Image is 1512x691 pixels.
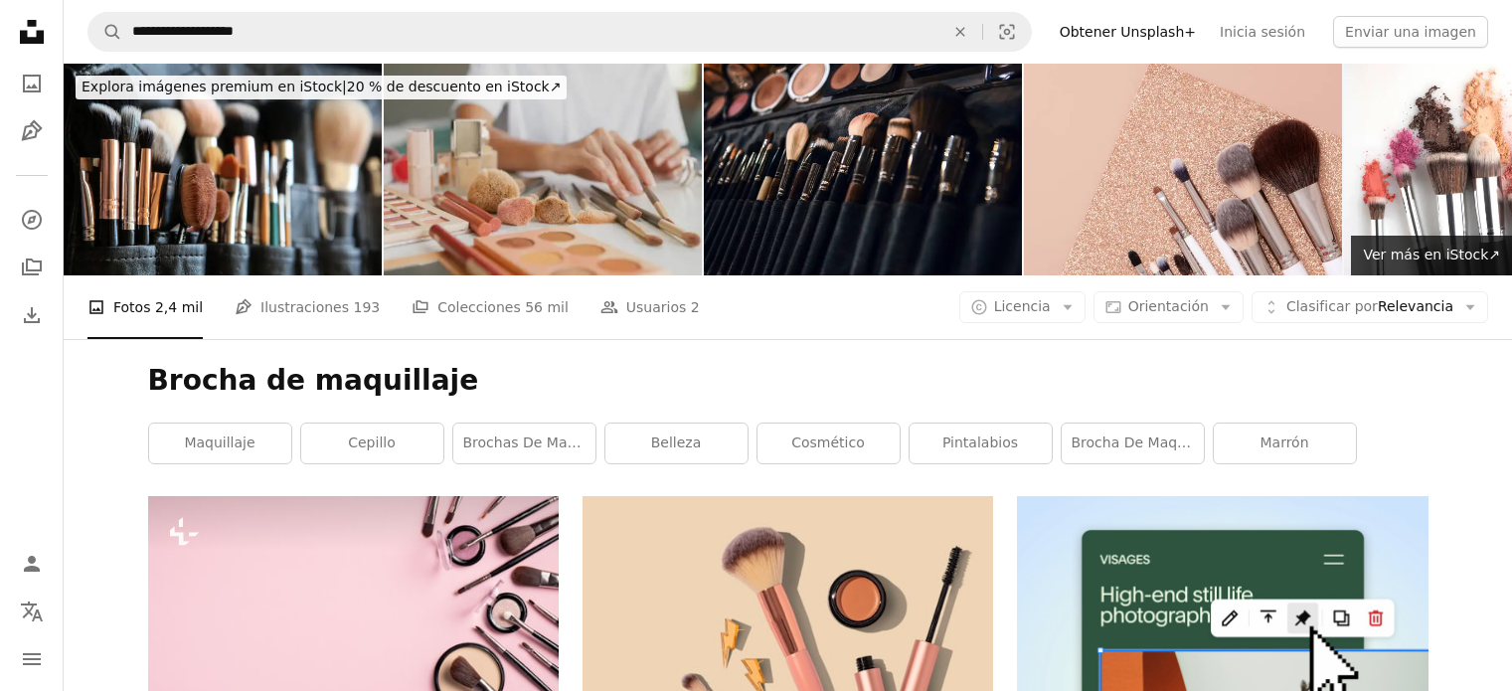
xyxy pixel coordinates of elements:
[12,64,52,103] a: Fotos
[1363,247,1500,262] span: Ver más en iStock ↗
[1286,297,1453,317] span: Relevancia
[1333,16,1488,48] button: Enviar una imagen
[353,296,380,318] span: 193
[1252,291,1488,323] button: Clasificar porRelevancia
[959,291,1086,323] button: Licencia
[12,111,52,151] a: Ilustraciones
[1024,64,1342,275] img: Cepillo de maquillaje en estilo plano sobre fondo suave de color beige brillante y oro. Vista sup...
[1286,298,1378,314] span: Clasificar por
[910,424,1052,463] a: pintalabios
[301,424,443,463] a: cepillo
[453,424,595,463] a: Brochas de maquillaje
[1208,16,1317,48] a: Inicia sesión
[600,275,700,339] a: Usuarios 2
[12,592,52,631] button: Idioma
[1214,424,1356,463] a: marrón
[1093,291,1244,323] button: Orientación
[938,13,982,51] button: Borrar
[82,79,347,94] span: Explora imágenes premium en iStock |
[12,200,52,240] a: Explorar
[12,248,52,287] a: Colecciones
[384,64,702,275] img: Cosmético de primer plano, paleta de sombras de ojos, lápiz labial, base, joven chica de belleza ...
[525,296,569,318] span: 56 mil
[87,12,1032,52] form: Encuentra imágenes en todo el sitio
[64,64,579,111] a: Explora imágenes premium en iStock|20 % de descuento en iStock↗
[605,424,748,463] a: belleza
[12,639,52,679] button: Menú
[1351,236,1512,275] a: Ver más en iStock↗
[994,298,1051,314] span: Licencia
[983,13,1031,51] button: Búsqueda visual
[1048,16,1208,48] a: Obtener Unsplash+
[64,64,382,275] img: Conjunto de cepillos cosméticos
[757,424,900,463] a: cosmético
[88,13,122,51] button: Buscar en Unsplash
[149,424,291,463] a: maquillaje
[148,363,1428,399] h1: Brocha de maquillaje
[1128,298,1209,314] span: Orientación
[704,64,1022,275] img: Conjunto de cepillos cosméticos
[148,623,559,641] a: Composición plana con brochas de maquillaje y cosméticos faciales aislados sobre fondo rosa. Vist...
[235,275,380,339] a: Ilustraciones 193
[12,544,52,584] a: Iniciar sesión / Registrarse
[1062,424,1204,463] a: brocha de maquillaje
[12,295,52,335] a: Historial de descargas
[412,275,569,339] a: Colecciones 56 mil
[82,79,561,94] span: 20 % de descuento en iStock ↗
[691,296,700,318] span: 2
